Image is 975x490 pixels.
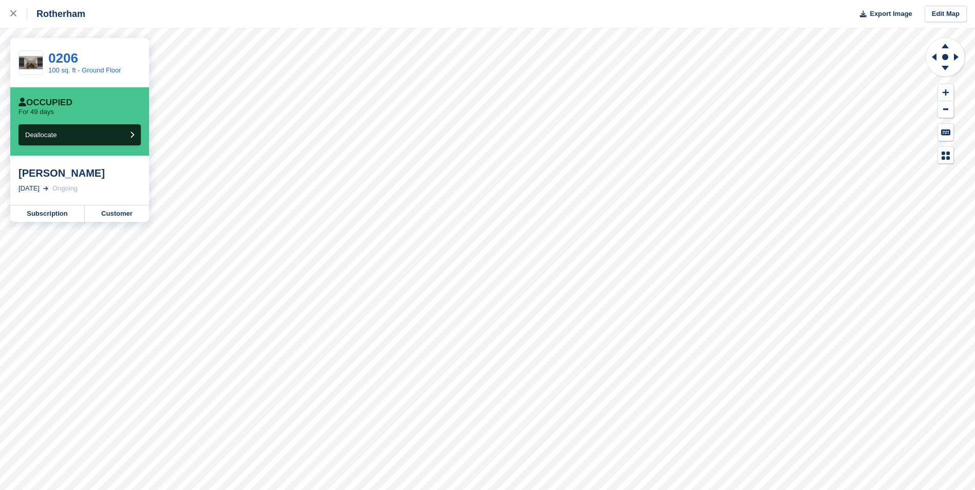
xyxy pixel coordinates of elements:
[10,205,85,222] a: Subscription
[938,101,953,118] button: Zoom Out
[85,205,149,222] a: Customer
[27,8,85,20] div: Rotherham
[938,124,953,141] button: Keyboard Shortcuts
[25,131,57,139] span: Deallocate
[19,108,54,116] p: For 49 days
[52,183,78,194] div: Ongoing
[938,147,953,164] button: Map Legend
[48,50,78,66] a: 0206
[48,66,121,74] a: 100 sq. ft - Ground Floor
[870,9,912,19] span: Export Image
[925,6,967,23] a: Edit Map
[938,84,953,101] button: Zoom In
[19,56,43,69] img: 100%20SQ.FT-2.jpg
[854,6,912,23] button: Export Image
[19,124,141,145] button: Deallocate
[19,167,141,179] div: [PERSON_NAME]
[43,186,48,191] img: arrow-right-light-icn-cde0832a797a2874e46488d9cf13f60e5c3a73dbe684e267c42b8395dfbc2abf.svg
[19,98,72,108] div: Occupied
[19,183,40,194] div: [DATE]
